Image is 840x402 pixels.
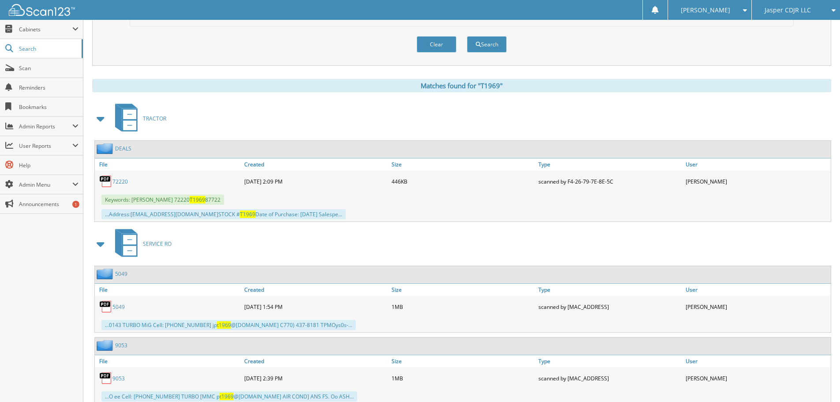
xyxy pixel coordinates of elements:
span: TRACTOR [143,115,166,122]
div: 1MB [389,369,537,387]
a: Size [389,158,537,170]
a: File [95,284,242,296]
a: User [683,355,831,367]
a: User [683,158,831,170]
span: t1969 [220,393,234,400]
span: Announcements [19,200,78,208]
a: Type [536,355,683,367]
span: Keywords: [PERSON_NAME] 72220 87722 [101,195,224,205]
a: 72220 [112,178,128,185]
a: File [95,158,242,170]
a: Created [242,158,389,170]
a: User [683,284,831,296]
span: Help [19,162,78,169]
a: 5049 [115,270,127,278]
a: Type [536,158,683,170]
iframe: Chat Widget [796,360,840,402]
img: PDF.png [99,372,112,385]
span: SERVICE RO [143,240,172,248]
span: [PERSON_NAME] [681,8,730,13]
div: scanned by F4-26-79-7E-8E-5C [536,173,683,190]
div: [DATE] 1:54 PM [242,298,389,316]
div: 446KB [389,173,537,190]
div: [PERSON_NAME] [683,173,831,190]
span: t1969 [217,321,231,329]
a: Size [389,284,537,296]
div: ...Address: [EMAIL_ADDRESS][DOMAIN_NAME] STOCK # Date of Purchase: [DATE] Salespe... [101,209,346,219]
div: [DATE] 2:09 PM [242,173,389,190]
span: Cabinets [19,26,72,33]
a: 9053 [112,375,125,382]
div: scanned by [MAC_ADDRESS] [536,369,683,387]
a: 5049 [112,303,125,311]
span: Jasper CDJR LLC [765,8,811,13]
div: [PERSON_NAME] [683,298,831,316]
img: folder2.png [97,340,115,351]
button: Search [467,36,507,53]
div: 1MB [389,298,537,316]
img: folder2.png [97,268,115,279]
img: PDF.png [99,175,112,188]
img: folder2.png [97,143,115,154]
div: [DATE] 2:39 PM [242,369,389,387]
div: 1 [72,201,79,208]
div: scanned by [MAC_ADDRESS] [536,298,683,316]
a: TRACTOR [110,101,166,136]
div: ...0143 TURBO MiG Cell: [PHONE_NUMBER] jp @[DOMAIN_NAME] C770) 437-8181 TPMOys0s-... [101,320,356,330]
div: ...O ee Cell: [PHONE_NUMBER] TURBO [MMC p @[DOMAIN_NAME] AIR COND] ANS FS. Oo ASH... [101,391,357,402]
span: T1969 [190,196,205,203]
img: PDF.png [99,300,112,313]
img: scan123-logo-white.svg [9,4,75,16]
span: Scan [19,64,78,72]
a: Type [536,284,683,296]
button: Clear [417,36,456,53]
div: [PERSON_NAME] [683,369,831,387]
span: T1969 [240,210,255,218]
span: Admin Reports [19,123,72,130]
a: 9053 [115,342,127,349]
span: Bookmarks [19,103,78,111]
a: Created [242,284,389,296]
span: User Reports [19,142,72,150]
span: Reminders [19,84,78,91]
div: Matches found for "T1969" [92,79,831,92]
span: Search [19,45,77,53]
span: Admin Menu [19,181,72,188]
a: File [95,355,242,367]
a: Size [389,355,537,367]
a: SERVICE RO [110,226,172,261]
a: DEALS [115,145,131,152]
a: Created [242,355,389,367]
